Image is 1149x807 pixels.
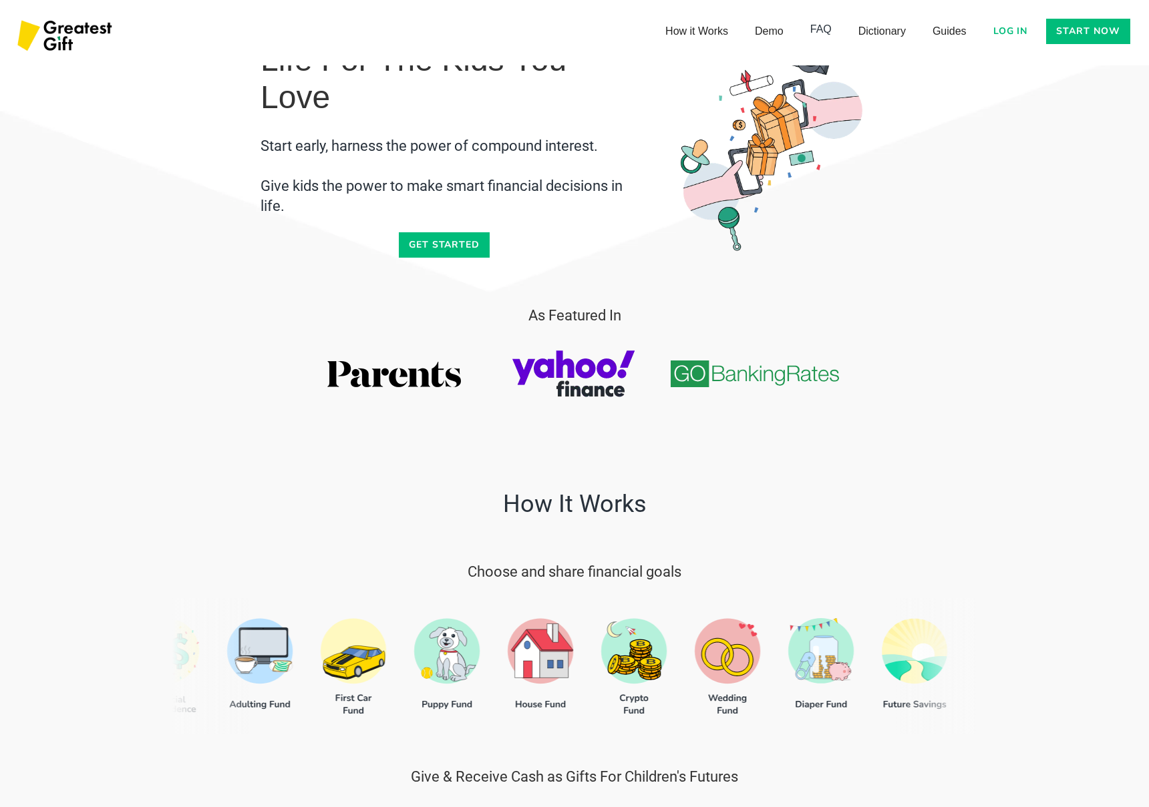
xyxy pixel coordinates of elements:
[399,232,490,258] a: Get started
[327,361,461,387] img: parents.com logo
[742,18,797,45] a: Demo
[919,18,980,45] a: Guides
[655,22,888,256] img: Gifting money to children - Greatest Gift
[670,360,840,388] img: go banking rates logo
[13,13,119,60] img: Greatest Gift Logo
[468,562,681,582] h3: Choose and share financial goals
[261,767,888,787] h3: Give & Receive Cash as Gifts For Children's Futures
[797,16,845,43] a: FAQ
[13,13,119,60] a: home
[261,306,888,326] h3: As Featured In
[985,19,1036,44] a: Log in
[1046,19,1130,44] a: Start now
[261,136,628,216] h2: ⁠Start early, harness the power of compound interest. ⁠⁠Give kids the power to make smart financi...
[845,18,919,45] a: Dictionary
[652,18,742,45] a: How it Works
[512,347,636,400] img: yahoo finance logo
